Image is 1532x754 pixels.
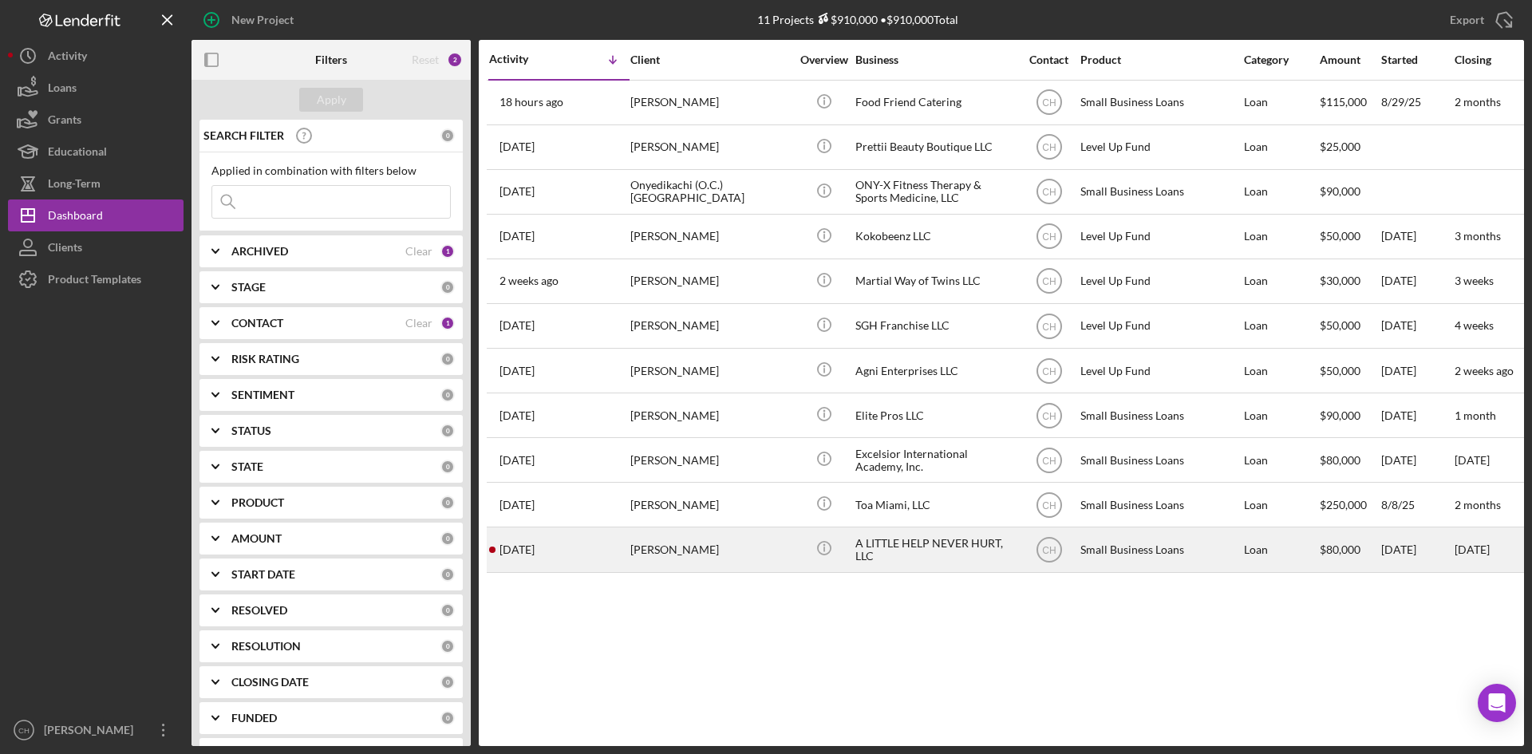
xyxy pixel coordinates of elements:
div: Small Business Loans [1080,439,1240,481]
time: 2 months [1455,95,1501,109]
div: Loan [1244,215,1318,258]
div: Prettii Beauty Boutique LLC [855,126,1015,168]
span: $90,000 [1320,184,1360,198]
div: 0 [440,639,455,653]
div: 1 [440,244,455,259]
div: 0 [440,495,455,510]
div: Product [1080,53,1240,66]
div: 0 [440,603,455,618]
div: Level Up Fund [1080,215,1240,258]
div: 2 [447,52,463,68]
div: [DATE] [1381,349,1453,392]
time: 2025-08-26 12:54 [499,365,535,377]
b: RESOLUTION [231,640,301,653]
div: Reset [412,53,439,66]
time: 2025-08-06 20:25 [499,543,535,556]
text: CH [18,726,30,735]
button: Product Templates [8,263,184,295]
div: [PERSON_NAME] [630,215,790,258]
div: [PERSON_NAME] [630,81,790,124]
div: New Project [231,4,294,36]
div: Kokobeenz LLC [855,215,1015,258]
time: [DATE] [1455,453,1490,467]
div: Level Up Fund [1080,305,1240,347]
b: PRODUCT [231,496,284,509]
div: 0 [440,675,455,689]
b: RESOLVED [231,604,287,617]
div: Loan [1244,349,1318,392]
a: Grants [8,104,184,136]
div: [PERSON_NAME] [630,394,790,436]
span: $50,000 [1320,229,1360,243]
b: ARCHIVED [231,245,288,258]
div: Clear [405,245,432,258]
div: Dashboard [48,199,103,235]
time: 3 months [1455,229,1501,243]
div: Loans [48,72,77,108]
div: Amount [1320,53,1380,66]
div: [PERSON_NAME] [630,528,790,570]
b: RISK RATING [231,353,299,365]
div: Loan [1244,528,1318,570]
div: Small Business Loans [1080,528,1240,570]
button: Long-Term [8,168,184,199]
div: ONY-X Fitness Therapy & Sports Medicine, LLC [855,171,1015,213]
div: Long-Term [48,168,101,203]
text: CH [1042,545,1056,556]
div: Level Up Fund [1080,260,1240,302]
div: [DATE] [1381,528,1453,570]
div: [PERSON_NAME] [630,349,790,392]
div: Client [630,53,790,66]
div: [PERSON_NAME] [630,439,790,481]
div: 0 [440,460,455,474]
text: CH [1042,455,1056,466]
div: Onyedikachi (O.C.) [GEOGRAPHIC_DATA] [630,171,790,213]
span: $50,000 [1320,364,1360,377]
div: 8/8/25 [1381,484,1453,526]
button: Apply [299,88,363,112]
div: [DATE] [1381,260,1453,302]
time: 4 weeks [1455,318,1494,332]
div: [PERSON_NAME] [40,714,144,750]
div: Business [855,53,1015,66]
time: 1 month [1455,409,1496,422]
div: 0 [440,424,455,438]
b: Filters [315,53,347,66]
div: Elite Pros LLC [855,394,1015,436]
button: Activity [8,40,184,72]
div: 0 [440,567,455,582]
button: Clients [8,231,184,263]
div: SGH Franchise LLC [855,305,1015,347]
div: Loan [1244,81,1318,124]
b: FUNDED [231,712,277,724]
div: Small Business Loans [1080,394,1240,436]
text: CH [1042,97,1056,109]
time: 2025-08-20 16:45 [499,409,535,422]
b: SENTIMENT [231,389,294,401]
time: 2025-09-16 12:26 [499,185,535,198]
div: Started [1381,53,1453,66]
text: CH [1042,499,1056,511]
div: $910,000 [814,13,878,26]
text: CH [1042,365,1056,377]
time: 2 weeks ago [1455,364,1514,377]
text: CH [1042,410,1056,421]
span: $250,000 [1320,498,1367,511]
time: 3 weeks [1455,274,1494,287]
div: Level Up Fund [1080,349,1240,392]
b: AMOUNT [231,532,282,545]
b: CLOSING DATE [231,676,309,689]
button: Educational [8,136,184,168]
div: A LITTLE HELP NEVER HURT, LLC [855,528,1015,570]
div: 11 Projects • $910,000 Total [757,13,958,26]
div: 0 [440,388,455,402]
div: Food Friend Catering [855,81,1015,124]
div: [DATE] [1381,305,1453,347]
time: 2025-09-16 12:28 [499,140,535,153]
div: Loan [1244,484,1318,526]
div: 8/29/25 [1381,81,1453,124]
div: Level Up Fund [1080,126,1240,168]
